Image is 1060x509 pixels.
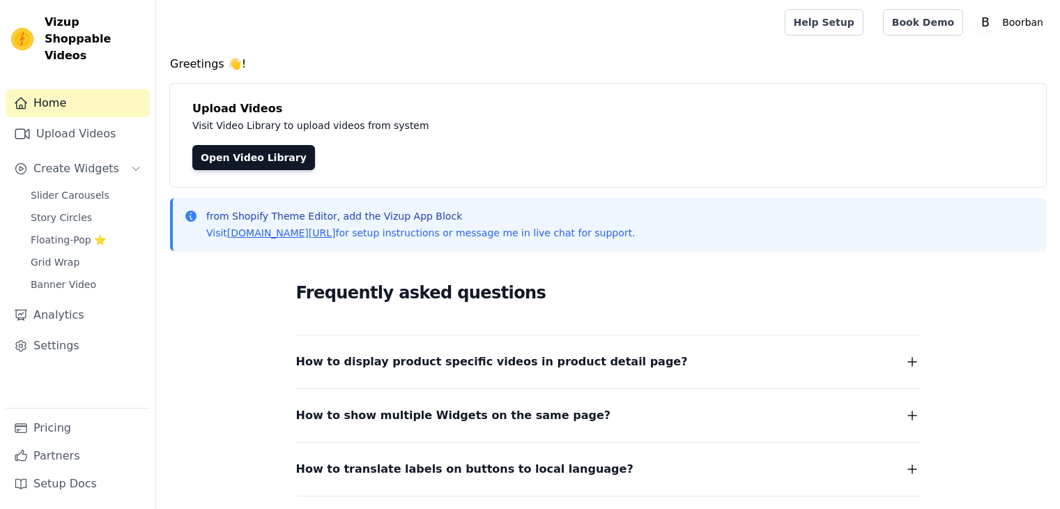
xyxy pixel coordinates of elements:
[22,230,150,250] a: Floating-Pop ⭐
[22,275,150,294] a: Banner Video
[296,352,688,372] span: How to display product specific videos in product detail page?
[192,100,1024,117] h4: Upload Videos
[227,227,336,238] a: [DOMAIN_NAME][URL]
[6,442,150,470] a: Partners
[6,470,150,498] a: Setup Docs
[206,226,635,240] p: Visit for setup instructions or message me in live chat for support.
[6,332,150,360] a: Settings
[22,208,150,227] a: Story Circles
[22,252,150,272] a: Grid Wrap
[974,10,1049,35] button: B Boorban
[33,160,119,177] span: Create Widgets
[296,406,921,425] button: How to show multiple Widgets on the same page?
[45,14,144,64] span: Vizup Shoppable Videos
[296,406,611,425] span: How to show multiple Widgets on the same page?
[997,10,1049,35] p: Boorban
[296,279,921,307] h2: Frequently asked questions
[170,56,1046,73] h4: Greetings 👋!
[11,28,33,50] img: Vizup
[6,120,150,148] a: Upload Videos
[296,352,921,372] button: How to display product specific videos in product detail page?
[31,233,106,247] span: Floating-Pop ⭐
[31,211,92,225] span: Story Circles
[296,459,633,479] span: How to translate labels on buttons to local language?
[785,9,863,36] a: Help Setup
[6,155,150,183] button: Create Widgets
[31,278,96,291] span: Banner Video
[31,255,79,269] span: Grid Wrap
[6,414,150,442] a: Pricing
[883,9,963,36] a: Book Demo
[6,301,150,329] a: Analytics
[22,185,150,205] a: Slider Carousels
[6,89,150,117] a: Home
[192,145,315,170] a: Open Video Library
[31,188,109,202] span: Slider Carousels
[296,459,921,479] button: How to translate labels on buttons to local language?
[192,117,817,134] p: Visit Video Library to upload videos from system
[981,15,990,29] text: B
[206,209,635,223] p: from Shopify Theme Editor, add the Vizup App Block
